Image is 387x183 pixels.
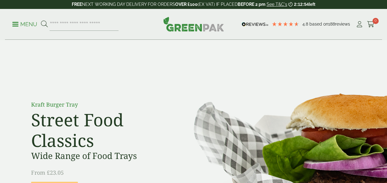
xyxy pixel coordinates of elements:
[163,17,224,31] img: GreenPak Supplies
[31,151,170,161] h3: Wide Range of Food Trays
[335,22,350,26] span: reviews
[72,2,82,7] strong: FREE
[31,169,64,176] span: From £23.05
[367,20,375,29] a: 0
[12,21,37,28] p: Menu
[12,21,37,27] a: Menu
[294,2,309,7] span: 2:12:54
[31,109,170,151] h2: Street Food Classics
[367,21,375,27] i: Cart
[272,21,299,27] div: 4.79 Stars
[175,2,198,7] strong: OVER £100
[373,18,379,24] span: 0
[309,22,328,26] span: Based on
[328,22,335,26] span: 188
[267,2,287,7] a: See T&C's
[238,2,265,7] strong: BEFORE 2 pm
[302,22,309,26] span: 4.8
[242,22,268,26] img: REVIEWS.io
[309,2,315,7] span: left
[356,21,363,27] i: My Account
[31,100,170,109] p: Kraft Burger Tray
